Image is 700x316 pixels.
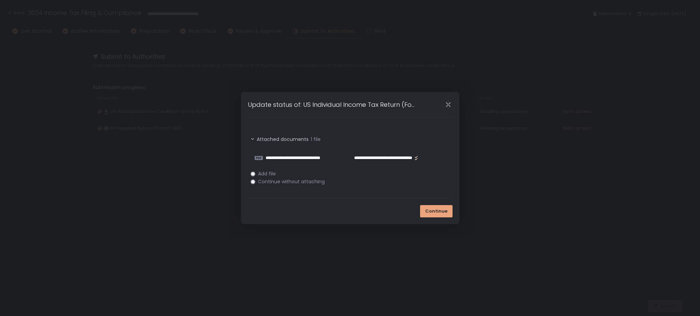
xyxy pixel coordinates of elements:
[248,100,416,109] h1: Update status of: US Individual Income Tax Return (Form 1040)
[257,136,309,143] span: Attached documents
[425,208,447,214] span: Continue
[258,171,276,176] span: Add file
[251,179,255,184] input: Continue without attaching
[311,136,321,143] span: 1 file
[258,179,325,184] span: Continue without attaching
[420,205,453,217] button: Continue
[251,172,255,176] input: Add file
[437,101,459,109] div: Close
